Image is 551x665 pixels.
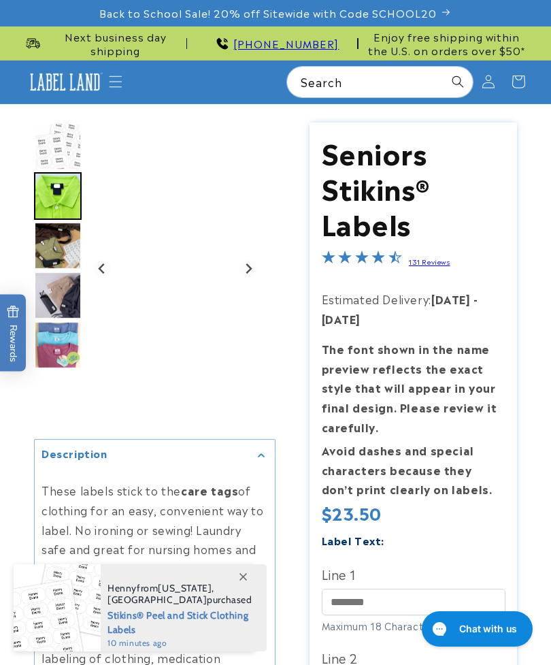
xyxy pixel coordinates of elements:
[107,582,137,594] span: Henny
[233,35,339,51] a: [PHONE_NUMBER]
[34,272,82,319] img: Nursing home multi-purpose stick on labels applied to clothing and glasses case
[322,134,505,240] h1: Seniors Stikins® Labels
[443,67,473,97] button: Search
[34,172,82,220] img: Nursing Home Stick On Labels - Label Land
[158,582,212,594] span: [US_STATE]
[322,252,402,268] span: 4.3-star overall rating
[107,583,252,606] span: from , purchased
[107,594,207,606] span: [GEOGRAPHIC_DATA]
[239,259,258,278] button: Next slide
[364,30,529,56] span: Enjoy free shipping within the U.S. on orders over $50*
[322,340,497,435] strong: The font shown in the name preview reflects the exact style that will appear in your final design...
[409,257,450,266] a: 131 Reviews
[34,123,82,170] div: Go to slide 1
[322,502,382,523] span: $23.50
[34,123,82,170] img: null
[35,440,275,470] summary: Description
[322,289,505,329] p: Estimated Delivery:
[101,67,131,97] summary: Menu
[322,310,361,327] strong: [DATE]
[44,30,187,56] span: Next business day shipping
[34,222,82,270] div: Go to slide 3
[322,442,492,498] strong: Avoid dashes and special characters because they don’t print clearly on labels.
[41,481,268,579] p: These labels stick to the of clothing for an easy, convenient way to label. No ironing or sewing!...
[22,27,187,60] div: Announcement
[181,482,238,498] strong: care tags
[34,321,82,369] div: Go to slide 5
[7,305,20,361] span: Rewards
[93,259,112,278] button: Previous slide
[20,65,109,99] a: Label Land
[34,272,82,319] div: Go to slide 4
[26,70,104,95] img: Label Land
[193,27,358,60] div: Announcement
[415,606,537,651] iframe: Gorgias live chat messenger
[364,27,529,60] div: Announcement
[322,619,505,633] div: Maximum 18 Characters Per Line
[34,222,82,270] img: Nursing home multi-purpose stick on labels applied to clothing , glasses case and walking cane fo...
[322,563,505,585] label: Line 1
[322,532,385,548] label: Label Text:
[431,291,471,307] strong: [DATE]
[34,172,82,220] div: Go to slide 2
[473,291,478,307] strong: -
[34,321,82,369] img: Nursing Home Stick On Labels - Label Land
[99,6,437,20] span: Back to School Sale! 20% off Sitewide with Code SCHOOL20
[41,447,107,460] h2: Description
